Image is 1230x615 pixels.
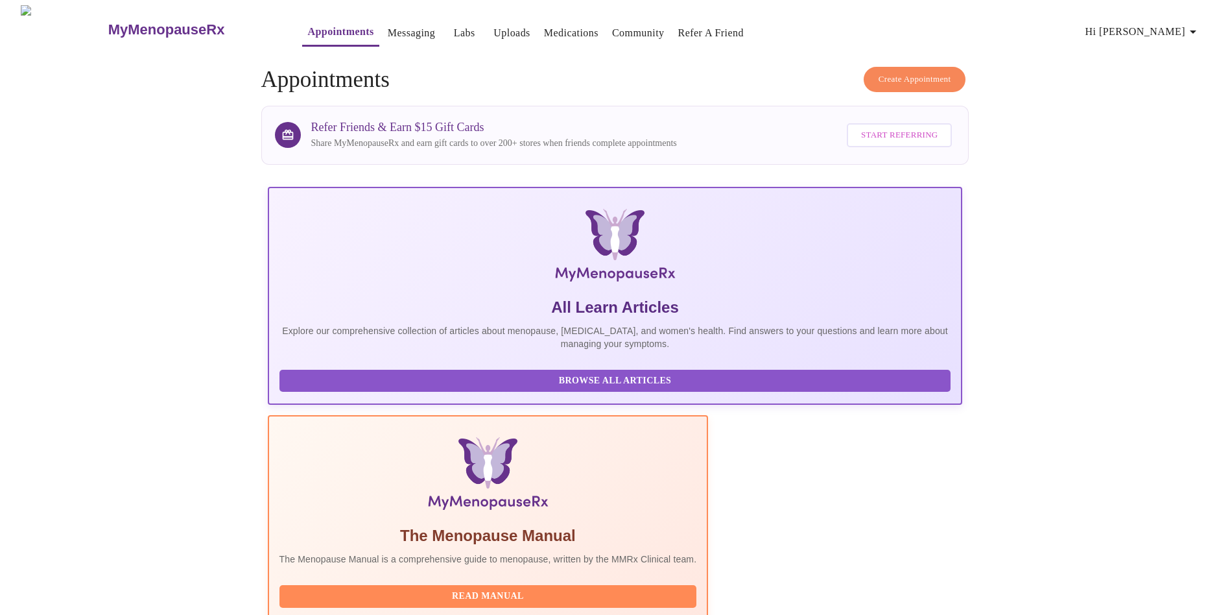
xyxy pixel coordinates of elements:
a: Appointments [307,23,373,41]
button: Create Appointment [864,67,966,92]
a: Labs [454,24,475,42]
h4: Appointments [261,67,969,93]
h3: MyMenopauseRx [108,21,225,38]
button: Messaging [383,20,440,46]
button: Hi [PERSON_NAME] [1080,19,1206,45]
a: Refer a Friend [678,24,744,42]
span: Read Manual [292,588,684,605]
h5: The Menopause Manual [279,525,697,546]
button: Refer a Friend [673,20,750,46]
button: Uploads [488,20,536,46]
a: Browse All Articles [279,374,954,385]
p: The Menopause Manual is a comprehensive guide to menopause, written by the MMRx Clinical team. [279,553,697,566]
span: Start Referring [861,128,938,143]
a: Start Referring [844,117,955,154]
a: Messaging [388,24,435,42]
img: Menopause Manual [346,437,630,515]
button: Medications [539,20,604,46]
a: Medications [544,24,598,42]
button: Read Manual [279,585,697,608]
h5: All Learn Articles [279,297,951,318]
span: Hi [PERSON_NAME] [1085,23,1201,41]
a: Community [612,24,665,42]
button: Community [607,20,670,46]
h3: Refer Friends & Earn $15 Gift Cards [311,121,677,134]
p: Share MyMenopauseRx and earn gift cards to over 200+ stores when friends complete appointments [311,137,677,150]
button: Labs [444,20,485,46]
a: MyMenopauseRx [106,7,276,53]
span: Browse All Articles [292,373,938,389]
button: Appointments [302,19,379,47]
span: Create Appointment [879,72,951,87]
button: Browse All Articles [279,370,951,392]
button: Start Referring [847,123,952,147]
img: MyMenopauseRx Logo [21,5,106,54]
a: Read Manual [279,590,700,601]
img: MyMenopauseRx Logo [384,209,847,287]
p: Explore our comprehensive collection of articles about menopause, [MEDICAL_DATA], and women's hea... [279,324,951,350]
a: Uploads [493,24,530,42]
